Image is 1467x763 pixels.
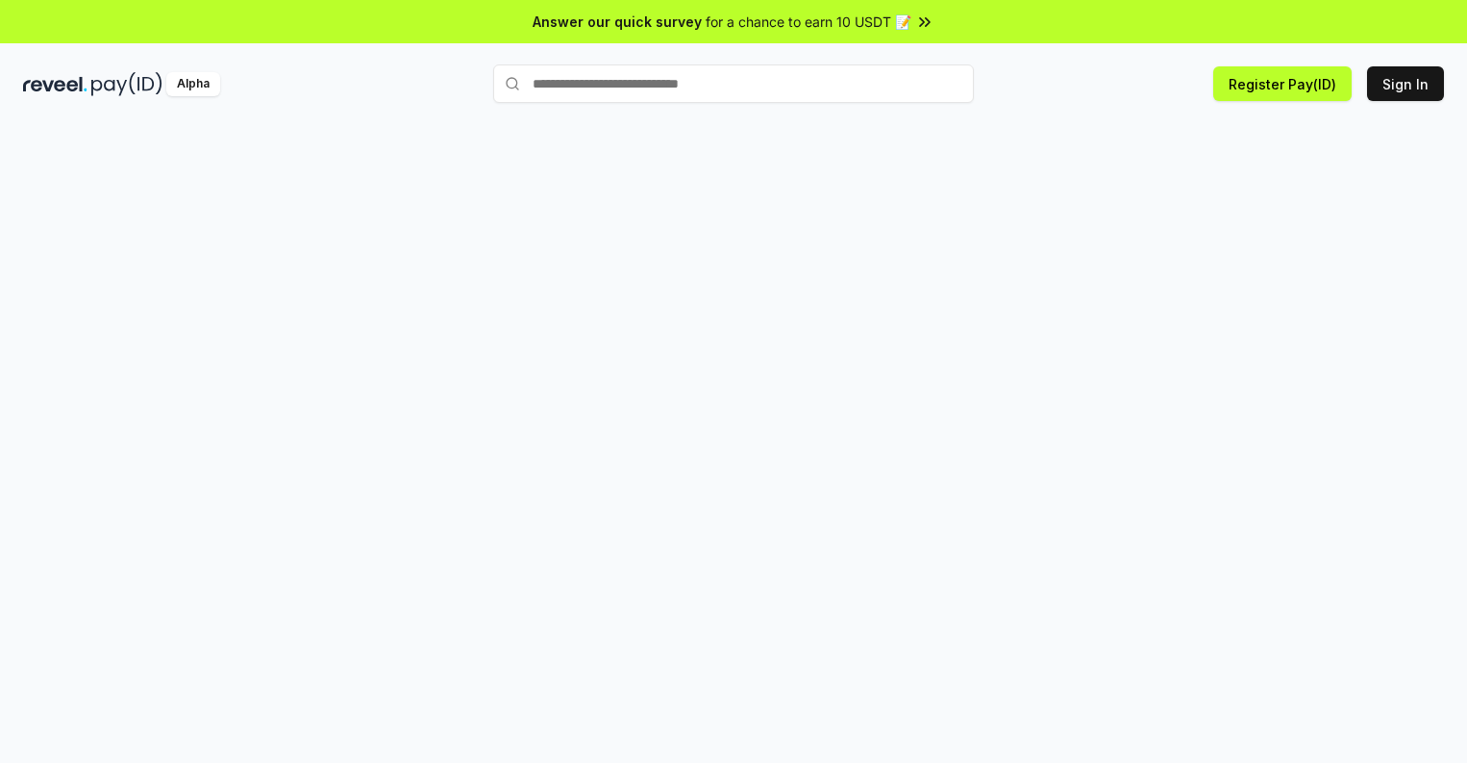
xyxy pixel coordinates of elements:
[533,12,702,32] span: Answer our quick survey
[706,12,911,32] span: for a chance to earn 10 USDT 📝
[91,72,162,96] img: pay_id
[166,72,220,96] div: Alpha
[23,72,87,96] img: reveel_dark
[1367,66,1444,101] button: Sign In
[1213,66,1352,101] button: Register Pay(ID)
